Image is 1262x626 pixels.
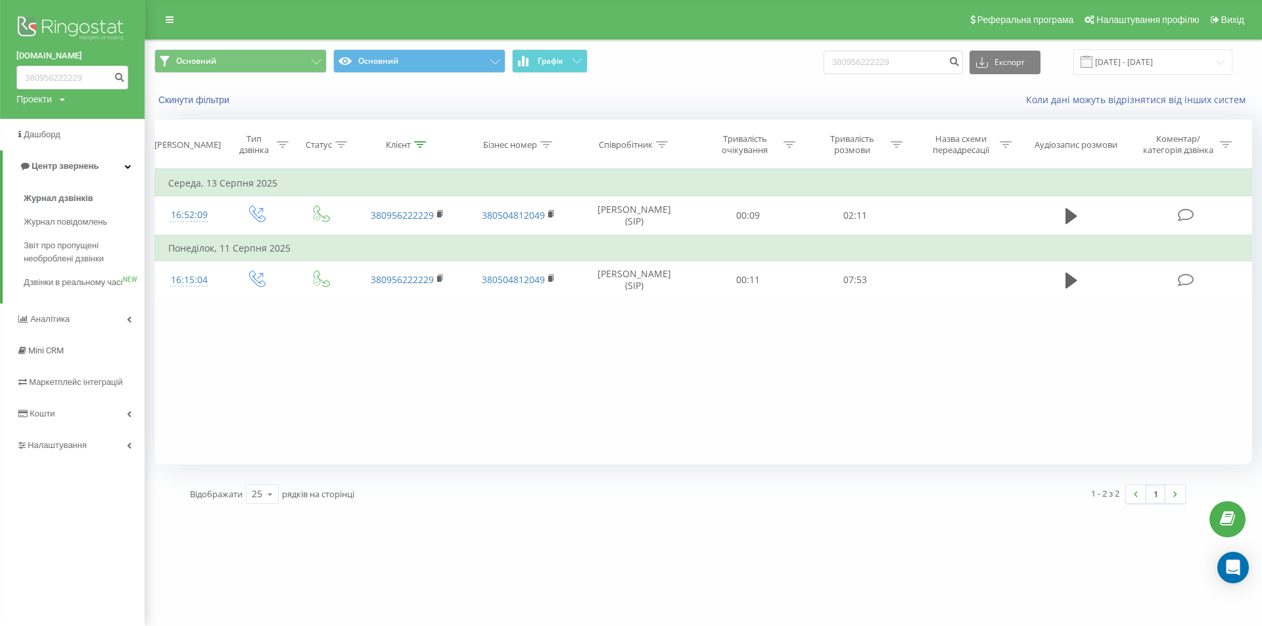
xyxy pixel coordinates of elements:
[926,133,996,156] div: Назва схеми переадресації
[30,314,70,324] span: Аналiтика
[24,210,145,234] a: Журнал повідомлень
[154,49,327,73] button: Основний
[24,192,93,205] span: Журнал дзвінків
[16,66,128,89] input: Пошук за номером
[168,267,210,293] div: 16:15:04
[1140,133,1217,156] div: Коментар/категорія дзвінка
[24,187,145,210] a: Журнал дзвінків
[802,261,909,299] td: 07:53
[154,94,236,106] button: Скинути фільтри
[16,13,128,46] img: Ringostat logo
[30,409,55,418] span: Кошти
[24,239,138,265] span: Звіт про пропущені необроблені дзвінки
[3,150,145,182] a: Центр звернень
[574,261,694,299] td: [PERSON_NAME] (SIP)
[483,139,537,150] div: Бізнес номер
[29,377,123,387] span: Маркетплейс інтеграцій
[24,234,145,271] a: Звіт про пропущені необроблені дзвінки
[1096,14,1199,25] span: Налаштування профілю
[333,49,505,73] button: Основний
[574,196,694,235] td: [PERSON_NAME] (SIP)
[155,170,1252,196] td: Середа, 13 Серпня 2025
[386,139,411,150] div: Клієнт
[802,196,909,235] td: 02:11
[235,133,273,156] div: Тип дзвінка
[482,273,545,286] a: 380504812049
[28,440,87,450] span: Налаштування
[176,56,216,66] span: Основний
[16,49,128,62] a: [DOMAIN_NAME]
[24,276,122,289] span: Дзвінки в реальному часі
[1035,139,1117,150] div: Аудіозапис розмови
[32,161,99,171] span: Центр звернень
[1221,14,1244,25] span: Вихід
[154,139,221,150] div: [PERSON_NAME]
[24,215,107,229] span: Журнал повідомлень
[282,488,354,500] span: рядків на сторінці
[512,49,588,73] button: Графік
[1217,552,1249,583] div: Open Intercom Messenger
[16,93,52,106] div: Проекти
[970,51,1040,74] button: Експорт
[371,273,434,286] a: 380956222229
[695,261,802,299] td: 00:11
[252,487,262,501] div: 25
[168,202,210,228] div: 16:52:09
[1146,485,1165,503] a: 1
[482,209,545,221] a: 380504812049
[710,133,780,156] div: Тривалість очікування
[1091,487,1119,500] div: 1 - 2 з 2
[28,346,64,355] span: Mini CRM
[24,271,145,294] a: Дзвінки в реальному часіNEW
[24,129,60,139] span: Дашборд
[824,51,963,74] input: Пошук за номером
[538,56,563,66] span: Графік
[1026,93,1252,106] a: Коли дані можуть відрізнятися вiд інших систем
[977,14,1074,25] span: Реферальна програма
[695,196,802,235] td: 00:09
[599,139,653,150] div: Співробітник
[306,139,332,150] div: Статус
[190,488,243,500] span: Відображати
[371,209,434,221] a: 380956222229
[817,133,887,156] div: Тривалість розмови
[155,235,1252,261] td: Понеділок, 11 Серпня 2025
